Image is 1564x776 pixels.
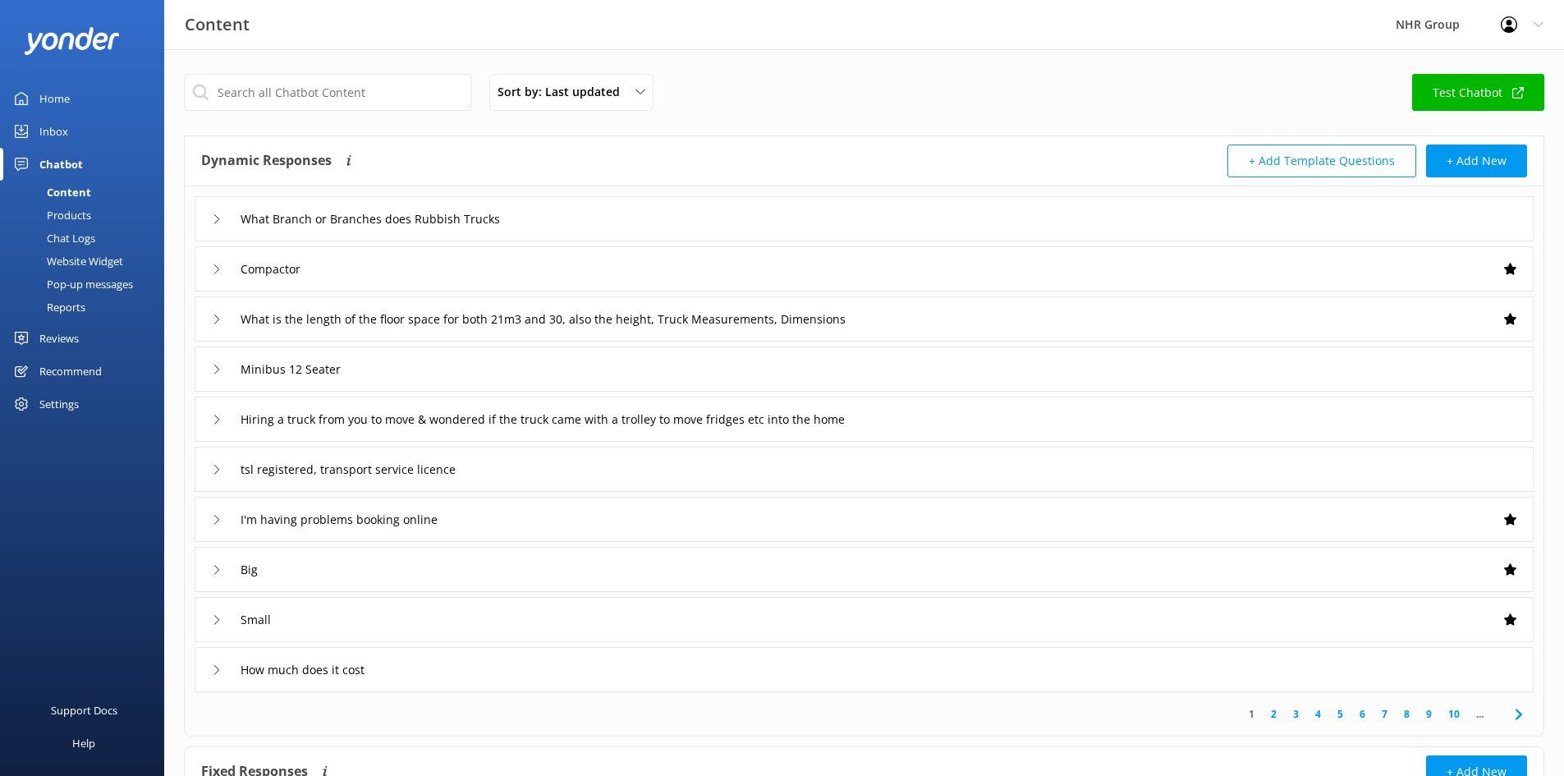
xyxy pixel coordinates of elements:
div: Help [72,727,95,760]
a: 3 [1285,706,1307,722]
a: Chat Logs [10,227,164,250]
img: yonder-white-logo.png [25,27,119,54]
a: Reports [10,296,164,319]
a: Test Chatbot [1412,74,1544,111]
div: Support Docs [51,694,117,727]
div: Inbox [39,115,68,148]
div: Pop-up messages [10,273,133,296]
span: Sort by: Last updated [498,83,630,101]
div: Home [39,82,70,115]
button: + Add Template Questions [1227,145,1416,177]
div: Website Widget [10,250,123,273]
a: 10 [1440,706,1468,722]
div: Chat Logs [10,227,95,250]
a: Products [10,204,164,227]
a: 9 [1418,706,1440,722]
a: 2 [1263,706,1285,722]
a: Website Widget [10,250,164,273]
h3: Content [185,11,250,38]
span: ... [1468,706,1492,722]
a: 1 [1241,706,1263,722]
button: + Add New [1426,145,1527,177]
div: Recommend [39,355,102,388]
a: 4 [1307,706,1329,722]
h4: Dynamic Responses [201,145,332,177]
input: Search all Chatbot Content [184,74,471,111]
div: Settings [39,388,79,420]
a: Pop-up messages [10,273,164,296]
div: Chatbot [39,148,83,181]
a: 7 [1374,706,1396,722]
a: Content [10,181,164,204]
a: 8 [1396,706,1418,722]
div: Content [10,181,91,204]
div: Reports [10,296,85,319]
div: Reviews [39,322,79,355]
a: 5 [1329,706,1351,722]
a: 6 [1351,706,1374,722]
div: Products [10,204,91,227]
